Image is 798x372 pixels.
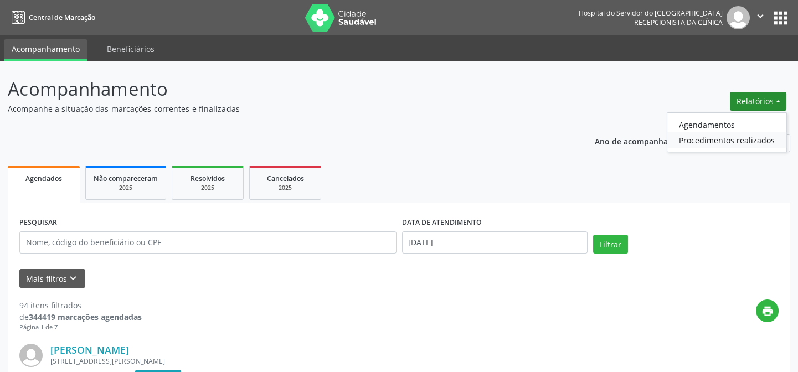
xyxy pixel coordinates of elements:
strong: 344419 marcações agendadas [29,312,142,322]
a: Procedimentos realizados [667,132,786,148]
span: Recepcionista da clínica [634,18,723,27]
span: Resolvidos [191,174,225,183]
button: Filtrar [593,235,628,254]
button: print [756,299,779,322]
div: [STREET_ADDRESS][PERSON_NAME] [50,356,612,366]
a: Agendamentos [667,117,786,132]
a: Acompanhamento [4,39,87,61]
div: 2025 [94,184,158,192]
div: 94 itens filtrados [19,299,142,311]
p: Acompanhe a situação das marcações correntes e finalizadas [8,103,555,115]
a: Central de Marcação [8,8,95,27]
span: Não compareceram [94,174,158,183]
a: [PERSON_NAME] [50,344,129,356]
p: Ano de acompanhamento [595,134,693,148]
p: Acompanhamento [8,75,555,103]
i:  [754,10,766,22]
span: Agendados [25,174,62,183]
button: apps [771,8,790,28]
label: PESQUISAR [19,214,57,231]
i: keyboard_arrow_down [67,272,79,285]
i: print [761,305,774,317]
input: Nome, código do beneficiário ou CPF [19,231,397,254]
div: 2025 [180,184,235,192]
input: Selecione um intervalo [402,231,588,254]
button: Mais filtroskeyboard_arrow_down [19,269,85,288]
img: img [19,344,43,367]
div: 2025 [258,184,313,192]
div: Página 1 de 7 [19,323,142,332]
img: img [727,6,750,29]
label: DATA DE ATENDIMENTO [402,214,482,231]
a: Beneficiários [99,39,162,59]
div: Hospital do Servidor do [GEOGRAPHIC_DATA] [579,8,723,18]
button: Relatórios [730,92,786,111]
span: Cancelados [267,174,304,183]
span: Central de Marcação [29,13,95,22]
div: de [19,311,142,323]
ul: Relatórios [667,112,787,152]
button:  [750,6,771,29]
